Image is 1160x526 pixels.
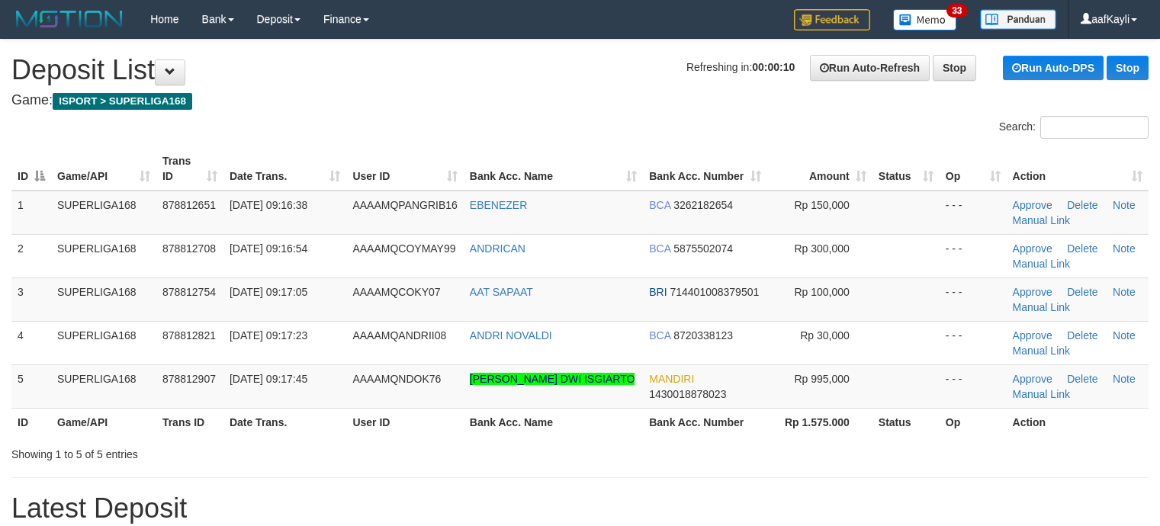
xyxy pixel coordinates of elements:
a: Delete [1067,329,1097,342]
th: ID [11,408,51,436]
span: [DATE] 09:16:38 [230,199,307,211]
td: SUPERLIGA168 [51,364,156,408]
th: Amount: activate to sort column ascending [767,147,872,191]
td: SUPERLIGA168 [51,321,156,364]
div: Showing 1 to 5 of 5 entries [11,441,472,462]
a: Note [1113,373,1136,385]
span: AAAAMQCOKY07 [352,286,440,298]
th: Date Trans.: activate to sort column ascending [223,147,347,191]
span: Copy 1430018878023 to clipboard [649,388,726,400]
td: 4 [11,321,51,364]
span: BCA [649,242,670,255]
a: Manual Link [1013,214,1071,226]
th: Bank Acc. Number [643,408,767,436]
span: BCA [649,199,670,211]
img: Feedback.jpg [794,9,870,30]
td: SUPERLIGA168 [51,234,156,277]
th: Op: activate to sort column ascending [940,147,1007,191]
th: Bank Acc. Name: activate to sort column ascending [464,147,643,191]
a: Stop [1107,56,1149,80]
span: 878812708 [162,242,216,255]
a: Note [1113,286,1136,298]
span: [DATE] 09:17:05 [230,286,307,298]
h1: Deposit List [11,55,1149,85]
span: [DATE] 09:17:23 [230,329,307,342]
a: AAT SAPAAT [470,286,533,298]
a: Run Auto-Refresh [810,55,930,81]
span: AAAAMQCOYMAY99 [352,242,455,255]
a: Approve [1013,199,1052,211]
input: Search: [1040,116,1149,139]
th: Bank Acc. Number: activate to sort column ascending [643,147,767,191]
span: AAAAMQPANGRIB16 [352,199,457,211]
a: Manual Link [1013,301,1071,313]
th: Status [872,408,940,436]
a: Manual Link [1013,258,1071,270]
a: Approve [1013,286,1052,298]
span: 878812821 [162,329,216,342]
th: Rp 1.575.000 [767,408,872,436]
label: Search: [999,116,1149,139]
a: Delete [1067,242,1097,255]
a: Stop [933,55,976,81]
span: 878812651 [162,199,216,211]
a: Manual Link [1013,345,1071,357]
th: Date Trans. [223,408,347,436]
span: Rp 995,000 [794,373,849,385]
span: BCA [649,329,670,342]
td: SUPERLIGA168 [51,277,156,321]
span: [DATE] 09:16:54 [230,242,307,255]
th: User ID: activate to sort column ascending [346,147,463,191]
th: Action [1007,408,1149,436]
th: User ID [346,408,463,436]
span: MANDIRI [649,373,694,385]
a: EBENEZER [470,199,527,211]
th: Trans ID: activate to sort column ascending [156,147,223,191]
a: Note [1113,242,1136,255]
a: Run Auto-DPS [1003,56,1104,80]
a: Delete [1067,286,1097,298]
a: Approve [1013,373,1052,385]
td: SUPERLIGA168 [51,191,156,235]
a: Delete [1067,373,1097,385]
td: - - - [940,191,1007,235]
a: Approve [1013,242,1052,255]
a: Delete [1067,199,1097,211]
span: Refreshing in: [686,61,795,73]
a: ANDRICAN [470,242,525,255]
td: 3 [11,277,51,321]
span: Rp 100,000 [794,286,849,298]
th: Game/API [51,408,156,436]
th: Bank Acc. Name [464,408,643,436]
span: Copy 5875502074 to clipboard [673,242,733,255]
span: BRI [649,286,667,298]
td: - - - [940,277,1007,321]
a: [PERSON_NAME] DWI ISGIARTO [470,373,635,385]
span: Copy 714401008379501 to clipboard [670,286,759,298]
span: Rp 30,000 [800,329,850,342]
a: Note [1113,329,1136,342]
span: AAAAMQNDOK76 [352,373,441,385]
a: ANDRI NOVALDI [470,329,552,342]
td: - - - [940,321,1007,364]
span: AAAAMQANDRII08 [352,329,446,342]
a: Manual Link [1013,388,1071,400]
img: MOTION_logo.png [11,8,127,30]
span: Rp 150,000 [794,199,849,211]
td: 1 [11,191,51,235]
td: 5 [11,364,51,408]
td: - - - [940,364,1007,408]
span: ISPORT > SUPERLIGA168 [53,93,192,110]
th: Op [940,408,1007,436]
th: ID: activate to sort column descending [11,147,51,191]
th: Game/API: activate to sort column ascending [51,147,156,191]
a: Note [1113,199,1136,211]
h1: Latest Deposit [11,493,1149,524]
a: Approve [1013,329,1052,342]
span: Copy 3262182654 to clipboard [673,199,733,211]
span: 878812754 [162,286,216,298]
th: Action: activate to sort column ascending [1007,147,1149,191]
strong: 00:00:10 [752,61,795,73]
h4: Game: [11,93,1149,108]
span: 33 [946,4,967,18]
